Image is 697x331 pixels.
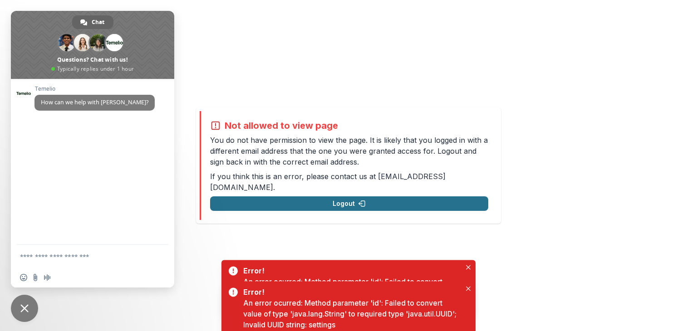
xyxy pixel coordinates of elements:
[463,262,474,273] button: Close
[243,276,461,309] div: An error ocurred: Method parameter 'id': Failed to convert value of type 'java.lang.String' to re...
[243,265,457,276] div: Error!
[44,274,51,281] span: Audio message
[72,15,113,29] a: Chat
[210,196,488,211] button: Logout
[20,274,27,281] span: Insert an emoji
[41,98,148,106] span: How can we help with [PERSON_NAME]?
[243,297,461,330] div: An error ocurred: Method parameter 'id': Failed to convert value of type 'java.lang.String' to re...
[210,135,488,167] p: You do not have permission to view the page. It is likely that you logged in with a different ema...
[463,283,474,294] button: Close
[20,245,147,268] textarea: Compose your message...
[34,86,155,92] span: Temelio
[243,287,457,297] div: Error!
[92,15,104,29] span: Chat
[210,171,488,193] p: If you think this is an error, please contact us at .
[32,274,39,281] span: Send a file
[225,120,338,131] h2: Not allowed to view page
[11,295,38,322] a: Close chat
